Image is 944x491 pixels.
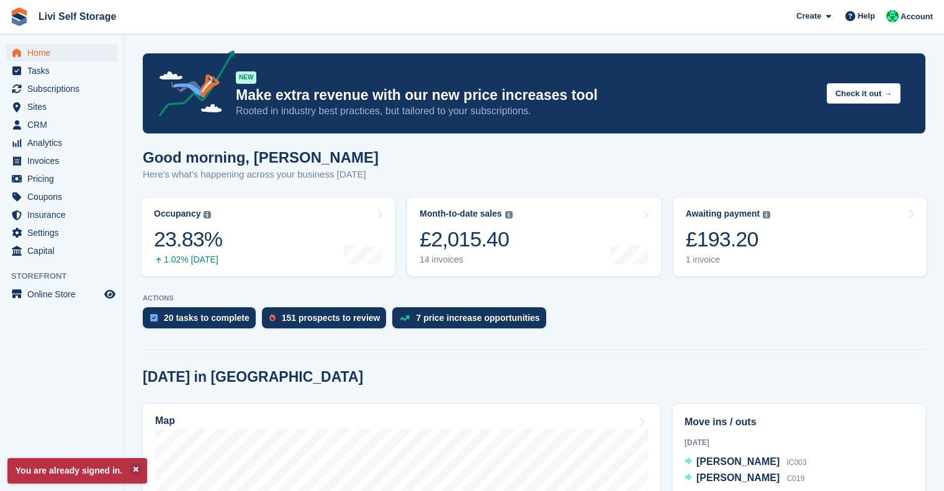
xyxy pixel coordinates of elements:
a: [PERSON_NAME] IC003 [685,454,807,471]
span: Account [901,11,933,23]
div: [DATE] [685,437,914,448]
a: menu [6,242,117,259]
h2: Map [155,415,175,426]
span: Analytics [27,134,102,151]
span: Subscriptions [27,80,102,97]
button: Check it out → [827,83,901,104]
div: 1 invoice [686,255,771,265]
a: Occupancy 23.83% 1.02% [DATE] [142,197,395,276]
a: menu [6,152,117,169]
span: Invoices [27,152,102,169]
p: You are already signed in. [7,458,147,484]
div: 151 prospects to review [282,313,380,323]
a: [PERSON_NAME] C019 [685,471,804,487]
a: 151 prospects to review [262,307,393,335]
span: Home [27,44,102,61]
span: [PERSON_NAME] [696,456,780,467]
a: menu [6,44,117,61]
span: Create [796,10,821,22]
p: Make extra revenue with our new price increases tool [236,86,817,104]
img: icon-info-grey-7440780725fd019a000dd9b08b2336e03edf1995a4989e88bcd33f0948082b44.svg [204,211,211,218]
span: CRM [27,116,102,133]
div: Awaiting payment [686,209,760,219]
span: [PERSON_NAME] [696,472,780,483]
div: 1.02% [DATE] [154,255,222,265]
a: menu [6,188,117,205]
a: menu [6,170,117,187]
p: ACTIONS [143,294,925,302]
a: menu [6,116,117,133]
span: Coupons [27,188,102,205]
a: 20 tasks to complete [143,307,262,335]
a: Awaiting payment £193.20 1 invoice [673,197,927,276]
h1: Good morning, [PERSON_NAME] [143,149,379,166]
img: prospect-51fa495bee0391a8d652442698ab0144808aea92771e9ea1ae160a38d050c398.svg [269,314,276,322]
p: Here's what's happening across your business [DATE] [143,168,379,182]
div: Month-to-date sales [420,209,501,219]
a: 7 price increase opportunities [392,307,552,335]
a: Preview store [102,287,117,302]
a: Livi Self Storage [34,6,121,27]
a: menu [6,206,117,223]
span: Tasks [27,62,102,79]
a: menu [6,98,117,115]
img: price-adjustments-announcement-icon-8257ccfd72463d97f412b2fc003d46551f7dbcb40ab6d574587a9cd5c0d94... [148,50,235,121]
span: Capital [27,242,102,259]
span: Settings [27,224,102,241]
a: menu [6,80,117,97]
h2: Move ins / outs [685,415,914,430]
p: Rooted in industry best practices, but tailored to your subscriptions. [236,104,817,118]
img: Joe Robertson [886,10,899,22]
img: icon-info-grey-7440780725fd019a000dd9b08b2336e03edf1995a4989e88bcd33f0948082b44.svg [505,211,513,218]
a: Month-to-date sales £2,015.40 14 invoices [407,197,660,276]
div: 23.83% [154,227,222,252]
span: Pricing [27,170,102,187]
span: Insurance [27,206,102,223]
a: menu [6,286,117,303]
div: 7 price increase opportunities [416,313,539,323]
div: 20 tasks to complete [164,313,249,323]
span: Sites [27,98,102,115]
span: Help [858,10,875,22]
div: 14 invoices [420,255,512,265]
h2: [DATE] in [GEOGRAPHIC_DATA] [143,369,363,385]
img: price_increase_opportunities-93ffe204e8149a01c8c9dc8f82e8f89637d9d84a8eef4429ea346261dce0b2c0.svg [400,315,410,321]
img: icon-info-grey-7440780725fd019a000dd9b08b2336e03edf1995a4989e88bcd33f0948082b44.svg [763,211,770,218]
img: stora-icon-8386f47178a22dfd0bd8f6a31ec36ba5ce8667c1dd55bd0f319d3a0aa187defe.svg [10,7,29,26]
a: menu [6,224,117,241]
span: C019 [787,474,805,483]
img: task-75834270c22a3079a89374b754ae025e5fb1db73e45f91037f5363f120a921f8.svg [150,314,158,322]
div: £193.20 [686,227,771,252]
div: NEW [236,71,256,84]
a: menu [6,134,117,151]
a: menu [6,62,117,79]
span: Storefront [11,270,124,282]
span: Online Store [27,286,102,303]
span: IC003 [787,458,807,467]
div: Occupancy [154,209,200,219]
div: £2,015.40 [420,227,512,252]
